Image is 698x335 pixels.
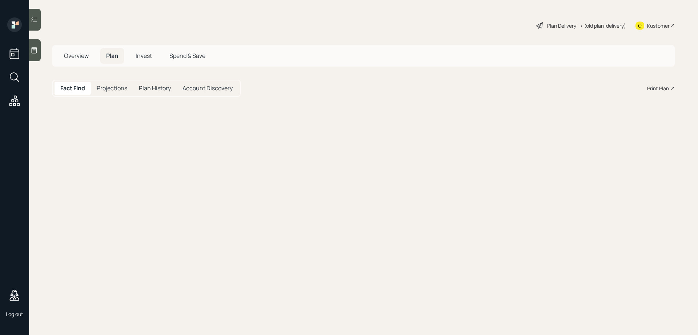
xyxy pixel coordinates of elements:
[647,22,670,29] div: Kustomer
[182,85,233,92] h5: Account Discovery
[139,85,171,92] h5: Plan History
[106,52,118,60] span: Plan
[647,84,669,92] div: Print Plan
[136,52,152,60] span: Invest
[64,52,89,60] span: Overview
[547,22,576,29] div: Plan Delivery
[580,22,626,29] div: • (old plan-delivery)
[60,85,85,92] h5: Fact Find
[169,52,205,60] span: Spend & Save
[97,85,127,92] h5: Projections
[6,311,23,318] div: Log out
